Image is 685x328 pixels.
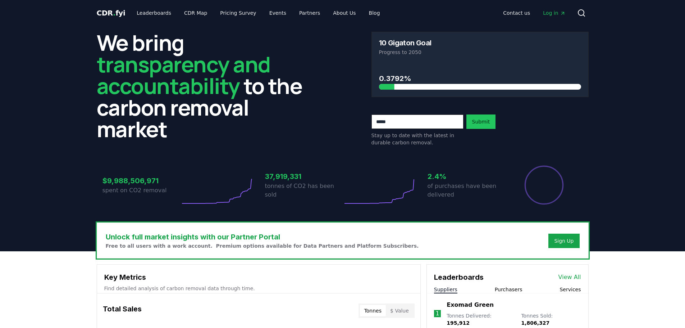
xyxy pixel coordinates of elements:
a: Events [264,6,292,19]
span: transparency and accountability [97,49,270,100]
span: Log in [543,9,565,17]
h3: 10 Gigaton Goal [379,39,431,46]
a: Blog [363,6,386,19]
button: Suppliers [434,286,457,293]
h3: Key Metrics [104,272,413,283]
p: Free to all users with a work account. Premium options available for Data Partners and Platform S... [106,242,419,250]
p: spent on CO2 removal [102,186,180,195]
a: Exomad Green [447,301,494,309]
button: Sign Up [548,234,579,248]
p: of purchases have been delivered [428,182,505,199]
span: 195,912 [447,320,470,326]
h3: Unlock full market insights with our Partner Portal [106,232,419,242]
h3: 37,919,331 [265,171,343,182]
p: Tonnes Sold : [521,312,581,327]
h2: We bring to the carbon removal market [97,32,314,140]
p: Progress to 2050 [379,49,581,56]
button: Tonnes [360,305,386,316]
button: $ Value [386,305,413,316]
h3: Leaderboards [434,272,484,283]
a: CDR.fyi [97,8,125,18]
span: . [113,9,115,17]
a: About Us [327,6,361,19]
a: Pricing Survey [214,6,262,19]
p: Tonnes Delivered : [447,312,514,327]
button: Submit [466,114,496,129]
a: Leaderboards [131,6,177,19]
span: 1,806,327 [521,320,549,326]
h3: 2.4% [428,171,505,182]
p: Find detailed analysis of carbon removal data through time. [104,285,413,292]
h3: $9,988,506,971 [102,175,180,186]
p: tonnes of CO2 has been sold [265,182,343,199]
h3: 0.3792% [379,73,581,84]
a: View All [558,273,581,282]
nav: Main [497,6,571,19]
p: Stay up to date with the latest in durable carbon removal. [371,132,463,146]
p: 1 [435,309,439,318]
a: Contact us [497,6,536,19]
nav: Main [131,6,385,19]
a: CDR Map [178,6,213,19]
button: Purchasers [495,286,522,293]
button: Services [560,286,581,293]
h3: Total Sales [103,304,142,318]
a: Partners [293,6,326,19]
a: Sign Up [554,237,574,244]
a: Log in [537,6,571,19]
div: Percentage of sales delivered [524,165,564,205]
span: CDR fyi [97,9,125,17]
